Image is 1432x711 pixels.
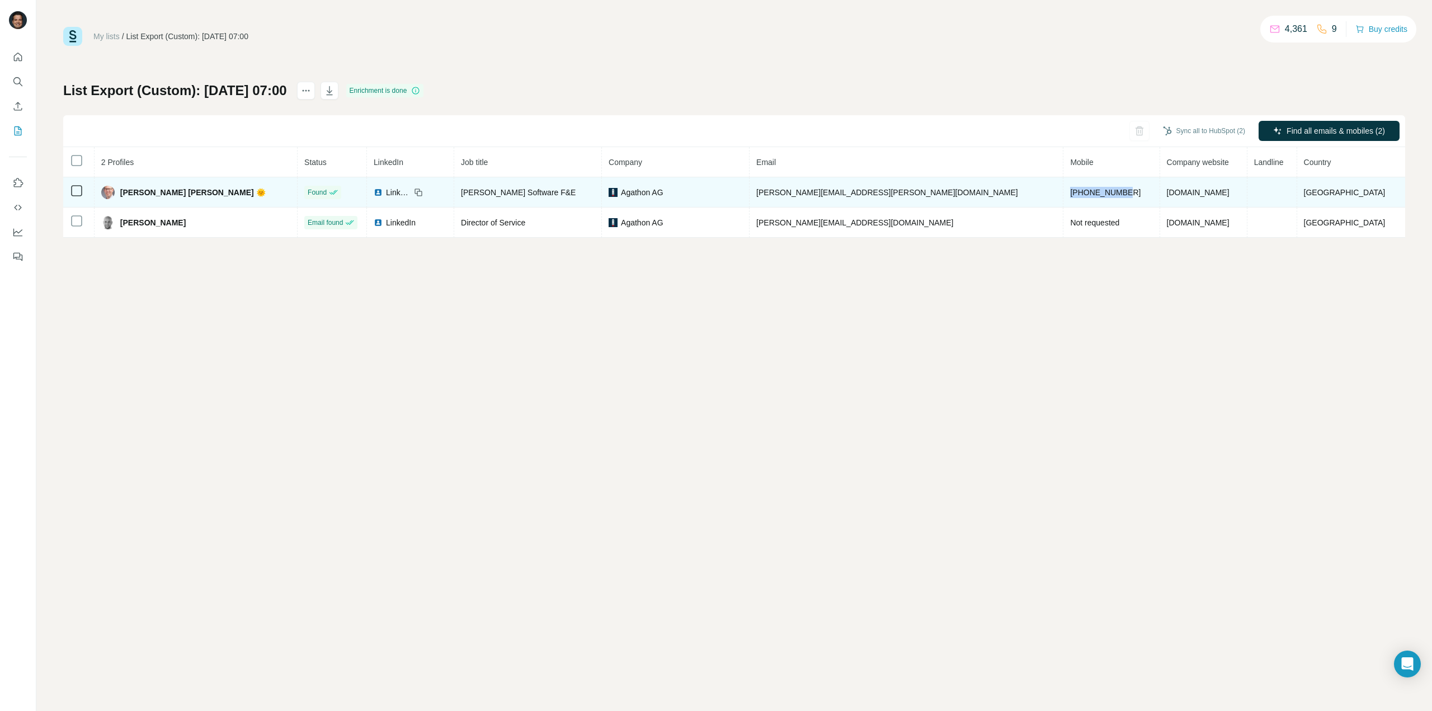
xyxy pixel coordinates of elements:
[1070,158,1093,167] span: Mobile
[101,216,115,229] img: Avatar
[1332,22,1337,36] p: 9
[756,188,1018,197] span: [PERSON_NAME][EMAIL_ADDRESS][PERSON_NAME][DOMAIN_NAME]
[1304,218,1386,227] span: [GEOGRAPHIC_DATA]
[1304,188,1386,197] span: [GEOGRAPHIC_DATA]
[297,82,315,100] button: actions
[1355,21,1407,37] button: Buy credits
[1070,218,1119,227] span: Not requested
[9,72,27,92] button: Search
[609,188,618,197] img: company-logo
[9,11,27,29] img: Avatar
[609,158,642,167] span: Company
[1155,123,1253,139] button: Sync all to HubSpot (2)
[9,121,27,141] button: My lists
[1167,158,1229,167] span: Company website
[621,187,663,198] span: Agathon AG
[756,158,776,167] span: Email
[63,27,82,46] img: Surfe Logo
[346,84,424,97] div: Enrichment is done
[1285,22,1307,36] p: 4,361
[9,222,27,242] button: Dashboard
[1287,125,1385,136] span: Find all emails & mobiles (2)
[1259,121,1400,141] button: Find all emails & mobiles (2)
[9,197,27,218] button: Use Surfe API
[386,217,416,228] span: LinkedIn
[1070,188,1141,197] span: [PHONE_NUMBER]
[1254,158,1284,167] span: Landline
[756,218,953,227] span: [PERSON_NAME][EMAIL_ADDRESS][DOMAIN_NAME]
[1394,651,1421,677] div: Open Intercom Messenger
[1167,218,1230,227] span: [DOMAIN_NAME]
[101,158,134,167] span: 2 Profiles
[461,158,488,167] span: Job title
[9,47,27,67] button: Quick start
[304,158,327,167] span: Status
[1167,188,1230,197] span: [DOMAIN_NAME]
[374,188,383,197] img: LinkedIn logo
[93,32,120,41] a: My lists
[9,247,27,267] button: Feedback
[308,218,343,228] span: Email found
[120,187,266,198] span: [PERSON_NAME] [PERSON_NAME] 🌞
[386,187,411,198] span: LinkedIn
[101,186,115,199] img: Avatar
[1304,158,1331,167] span: Country
[9,96,27,116] button: Enrich CSV
[308,187,327,197] span: Found
[461,218,525,227] span: Director of Service
[63,82,287,100] h1: List Export (Custom): [DATE] 07:00
[122,31,124,42] li: /
[126,31,248,42] div: List Export (Custom): [DATE] 07:00
[621,217,663,228] span: Agathon AG
[9,173,27,193] button: Use Surfe on LinkedIn
[609,218,618,227] img: company-logo
[120,217,186,228] span: [PERSON_NAME]
[461,188,576,197] span: [PERSON_NAME] Software F&E
[374,158,403,167] span: LinkedIn
[374,218,383,227] img: LinkedIn logo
